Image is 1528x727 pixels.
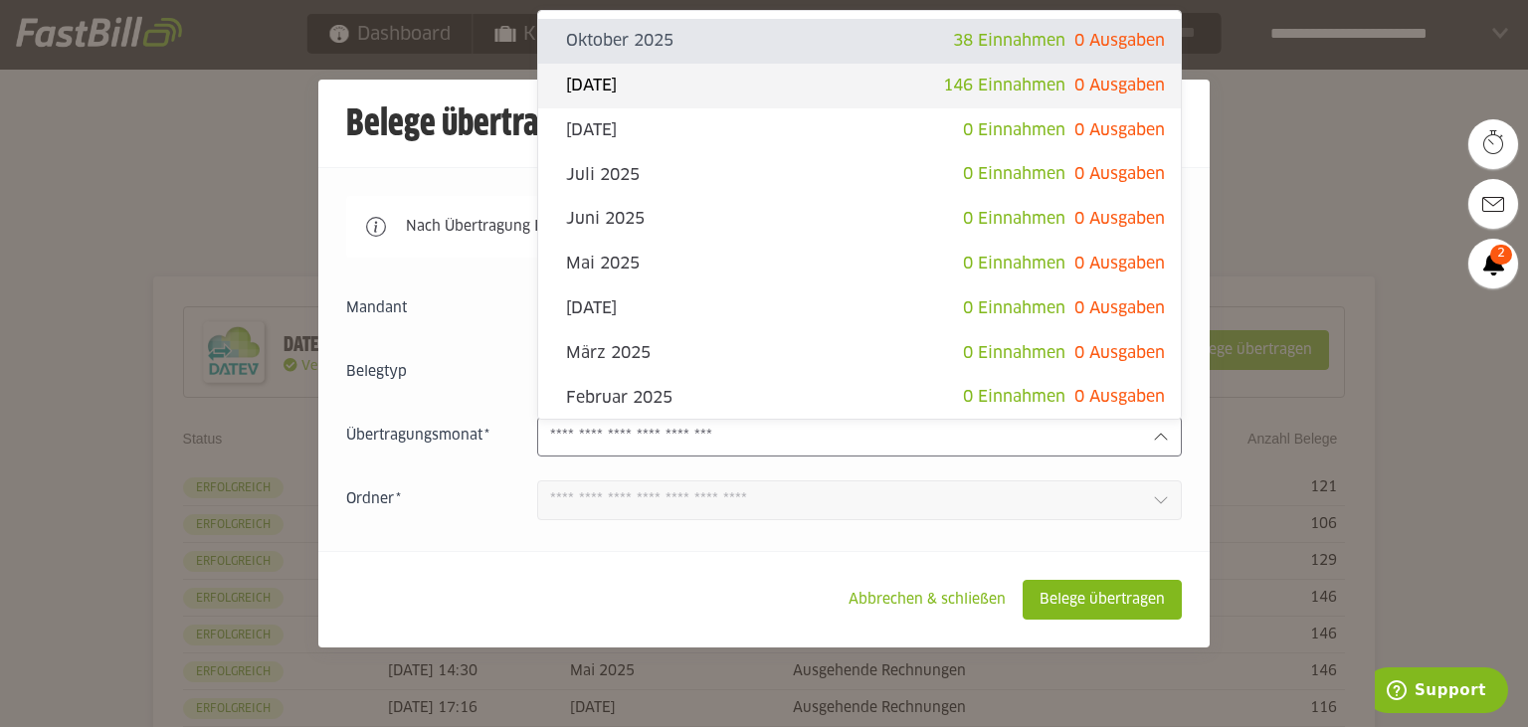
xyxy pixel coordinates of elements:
[538,108,1181,153] sl-option: [DATE]
[1023,580,1182,620] sl-button: Belege übertragen
[1074,33,1165,49] span: 0 Ausgaben
[538,375,1181,420] sl-option: Februar 2025
[538,64,1181,108] sl-option: [DATE]
[538,19,1181,64] sl-option: Oktober 2025
[538,152,1181,197] sl-option: Juli 2025
[1074,122,1165,138] span: 0 Ausgaben
[1468,239,1518,288] a: 2
[538,286,1181,331] sl-option: [DATE]
[538,242,1181,286] sl-option: Mai 2025
[953,33,1065,49] span: 38 Einnahmen
[963,389,1065,405] span: 0 Einnahmen
[1074,78,1165,93] span: 0 Ausgaben
[963,300,1065,316] span: 0 Einnahmen
[1074,345,1165,361] span: 0 Ausgaben
[538,331,1181,376] sl-option: März 2025
[963,166,1065,182] span: 0 Einnahmen
[963,122,1065,138] span: 0 Einnahmen
[1375,667,1508,717] iframe: Öffnet ein Widget, in dem Sie weitere Informationen finden
[963,211,1065,227] span: 0 Einnahmen
[1074,166,1165,182] span: 0 Ausgaben
[832,580,1023,620] sl-button: Abbrechen & schließen
[1074,256,1165,272] span: 0 Ausgaben
[943,78,1065,93] span: 146 Einnahmen
[538,197,1181,242] sl-option: Juni 2025
[1490,245,1512,265] span: 2
[963,345,1065,361] span: 0 Einnahmen
[963,256,1065,272] span: 0 Einnahmen
[1074,211,1165,227] span: 0 Ausgaben
[1074,300,1165,316] span: 0 Ausgaben
[1074,389,1165,405] span: 0 Ausgaben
